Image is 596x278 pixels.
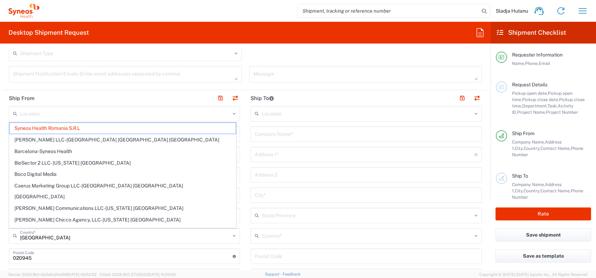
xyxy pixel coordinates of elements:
span: Name, [512,61,525,66]
span: Genico, LLC [9,226,236,237]
span: Client: 2025.18.0-27d3021 [100,272,176,277]
span: [PERSON_NAME] Communications LLC-[US_STATE] [GEOGRAPHIC_DATA] [9,203,236,214]
span: Country, [524,146,540,151]
span: City, [515,146,524,151]
span: Project Number [546,110,578,115]
span: [PERSON_NAME] LLC-[GEOGRAPHIC_DATA] [GEOGRAPHIC_DATA] [GEOGRAPHIC_DATA] [9,134,236,145]
a: Support [265,272,283,276]
span: Company Name, [512,139,545,145]
span: [DATE] 09:52:52 [67,272,97,277]
span: Boco Digital Media [9,169,236,180]
button: Save as template [495,250,591,263]
button: Save shipment [495,229,591,241]
span: Country, [524,188,540,193]
span: Request Details [512,82,548,87]
span: Department, [522,103,548,108]
span: [DATE] 10:20:09 [147,272,176,277]
span: [PERSON_NAME] Chicco Agency, LLC-[US_STATE] [GEOGRAPHIC_DATA] [9,214,236,225]
button: Rate [495,207,591,220]
span: Caerus Marketing Group LLC-[GEOGRAPHIC_DATA] [GEOGRAPHIC_DATA] [GEOGRAPHIC_DATA] [9,180,236,202]
h2: Desktop Shipment Request [8,28,89,37]
span: Project Name, [517,110,546,115]
span: Barcelona-Syneos Health [9,146,236,157]
span: Pickup close date, [522,97,559,102]
span: Server: 2025.18.0-bb0e0c2bd68 [8,272,97,277]
h2: Ship From [9,95,34,102]
h2: Shipment Checklist [497,28,566,37]
span: BioSector 2 LLC- [US_STATE] [GEOGRAPHIC_DATA] [9,158,236,168]
span: Copyright © [DATE]-[DATE] Agistix Inc., All Rights Reserved [479,271,588,278]
span: Syneos Health Romania S.R.L [9,123,236,134]
span: Task, [548,103,558,108]
span: Requester Information [512,52,563,58]
span: Email [539,61,550,66]
span: Pickup open date, [512,91,548,96]
span: Company Name, [512,182,545,187]
span: City, [515,188,524,193]
span: Ship To [512,173,528,179]
a: Feedback [283,272,300,276]
span: Contact Name, [540,188,571,193]
span: Sladja Hutanu [496,8,528,14]
span: Contact Name, [540,146,571,151]
span: Ship From [512,131,535,136]
input: Shipment, tracking or reference number [297,4,479,18]
span: Phone, [525,61,539,66]
h2: Ship To [251,95,274,102]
